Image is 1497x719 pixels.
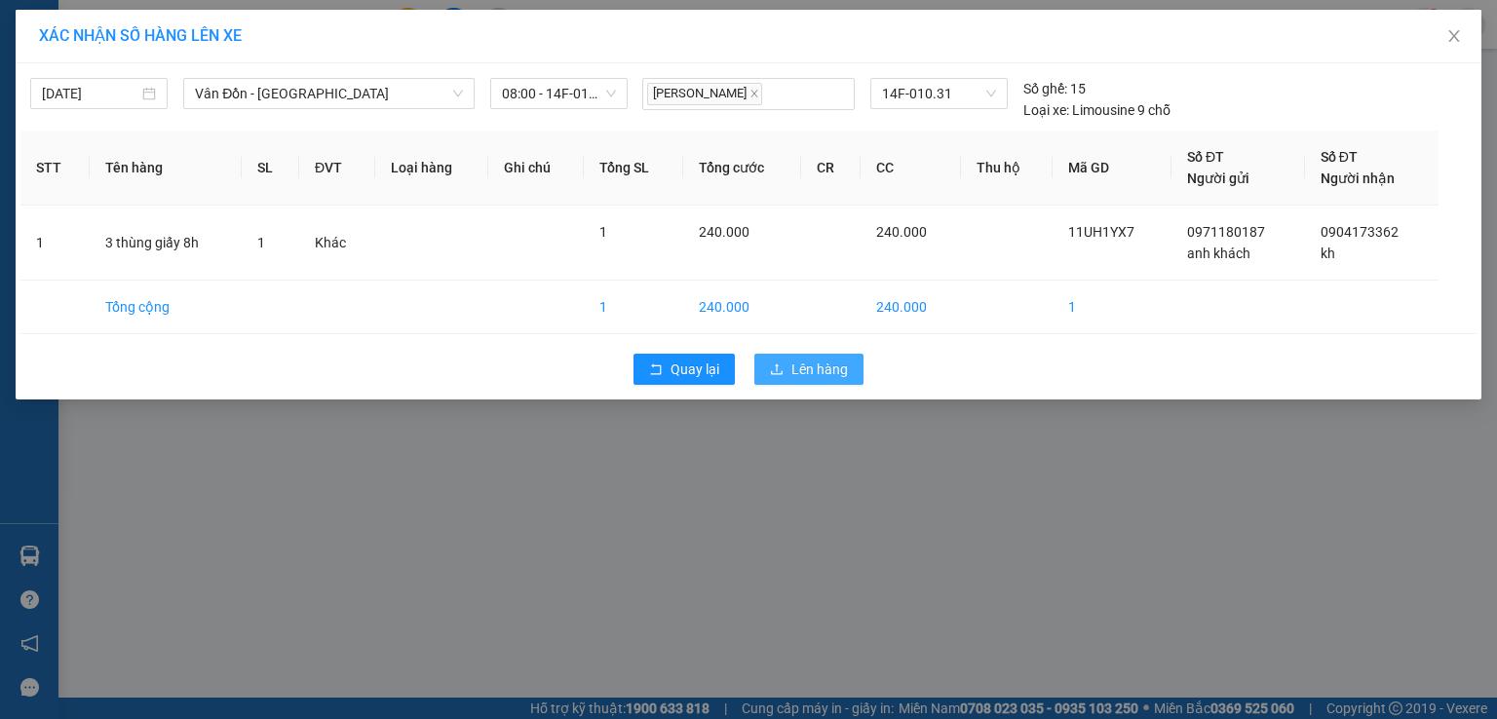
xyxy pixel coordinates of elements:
[1068,224,1134,240] span: 11UH1YX7
[1053,131,1171,206] th: Mã GD
[861,281,961,334] td: 240.000
[90,281,242,334] td: Tổng cộng
[1187,224,1265,240] span: 0971180187
[861,131,961,206] th: CC
[1321,149,1358,165] span: Số ĐT
[299,131,375,206] th: ĐVT
[876,224,927,240] span: 240.000
[20,131,90,206] th: STT
[1023,99,1069,121] span: Loại xe:
[488,131,584,206] th: Ghi chú
[20,206,90,281] td: 1
[42,83,138,104] input: 13/10/2025
[1321,170,1395,186] span: Người nhận
[1023,78,1086,99] div: 15
[633,354,735,385] button: rollbackQuay lại
[683,131,801,206] th: Tổng cước
[1053,281,1171,334] td: 1
[375,131,488,206] th: Loại hàng
[770,362,784,378] span: upload
[791,359,848,380] span: Lên hàng
[1427,10,1481,64] button: Close
[649,362,663,378] span: rollback
[1187,149,1224,165] span: Số ĐT
[749,89,759,98] span: close
[242,131,299,206] th: SL
[1187,170,1249,186] span: Người gửi
[90,131,242,206] th: Tên hàng
[1321,246,1335,261] span: kh
[584,131,682,206] th: Tổng SL
[1321,224,1399,240] span: 0904173362
[1187,246,1250,261] span: anh khách
[39,26,242,45] span: XÁC NHẬN SỐ HÀNG LÊN XE
[195,79,463,108] span: Vân Đồn - Hà Nội
[584,281,682,334] td: 1
[1446,28,1462,44] span: close
[699,224,749,240] span: 240.000
[801,131,861,206] th: CR
[683,281,801,334] td: 240.000
[1023,99,1171,121] div: Limousine 9 chỗ
[599,224,607,240] span: 1
[882,79,995,108] span: 14F-010.31
[257,235,265,250] span: 1
[1023,78,1067,99] span: Số ghế:
[299,206,375,281] td: Khác
[671,359,719,380] span: Quay lại
[90,206,242,281] td: 3 thùng giấy 8h
[961,131,1053,206] th: Thu hộ
[754,354,864,385] button: uploadLên hàng
[647,83,762,105] span: [PERSON_NAME]
[502,79,616,108] span: 08:00 - 14F-010.31
[452,88,464,99] span: down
